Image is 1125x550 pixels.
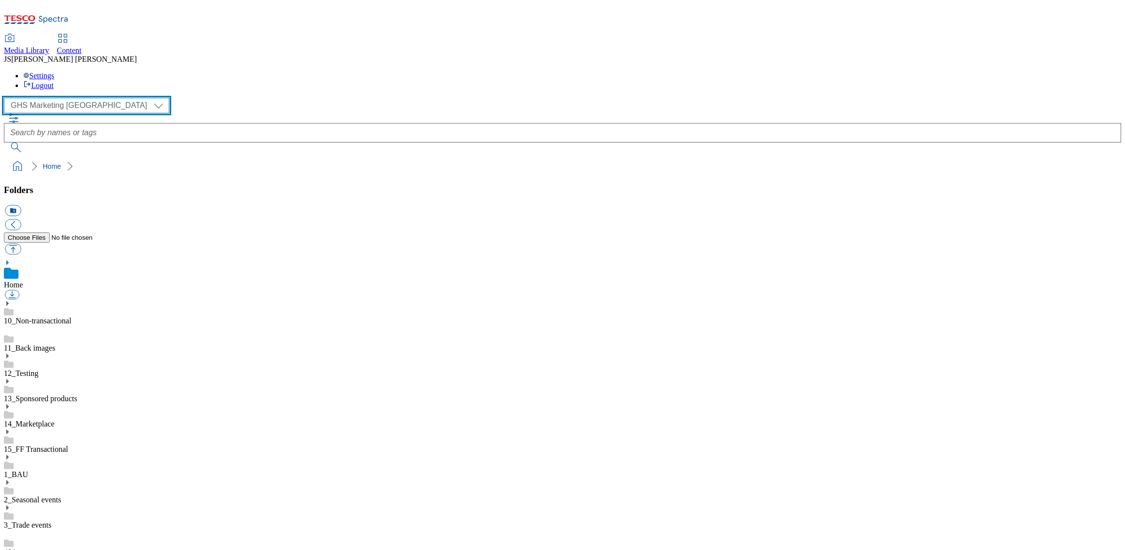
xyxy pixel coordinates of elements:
[23,81,54,89] a: Logout
[4,521,52,529] a: 3_Trade events
[4,55,11,63] span: JS
[4,470,28,479] a: 1_BAU
[4,281,23,289] a: Home
[57,46,82,54] span: Content
[4,496,61,504] a: 2_Seasonal events
[57,35,82,55] a: Content
[4,157,1121,176] nav: breadcrumb
[4,185,1121,195] h3: Folders
[4,445,68,453] a: 15_FF Transactional
[10,159,25,174] a: home
[4,35,49,55] a: Media Library
[4,394,77,403] a: 13_Sponsored products
[4,123,1121,142] input: Search by names or tags
[11,55,137,63] span: [PERSON_NAME] [PERSON_NAME]
[23,71,54,80] a: Settings
[43,162,61,170] a: Home
[4,46,49,54] span: Media Library
[4,344,55,352] a: 11_Back images
[4,317,71,325] a: 10_Non-transactional
[4,369,38,377] a: 12_Testing
[4,420,54,428] a: 14_Marketplace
